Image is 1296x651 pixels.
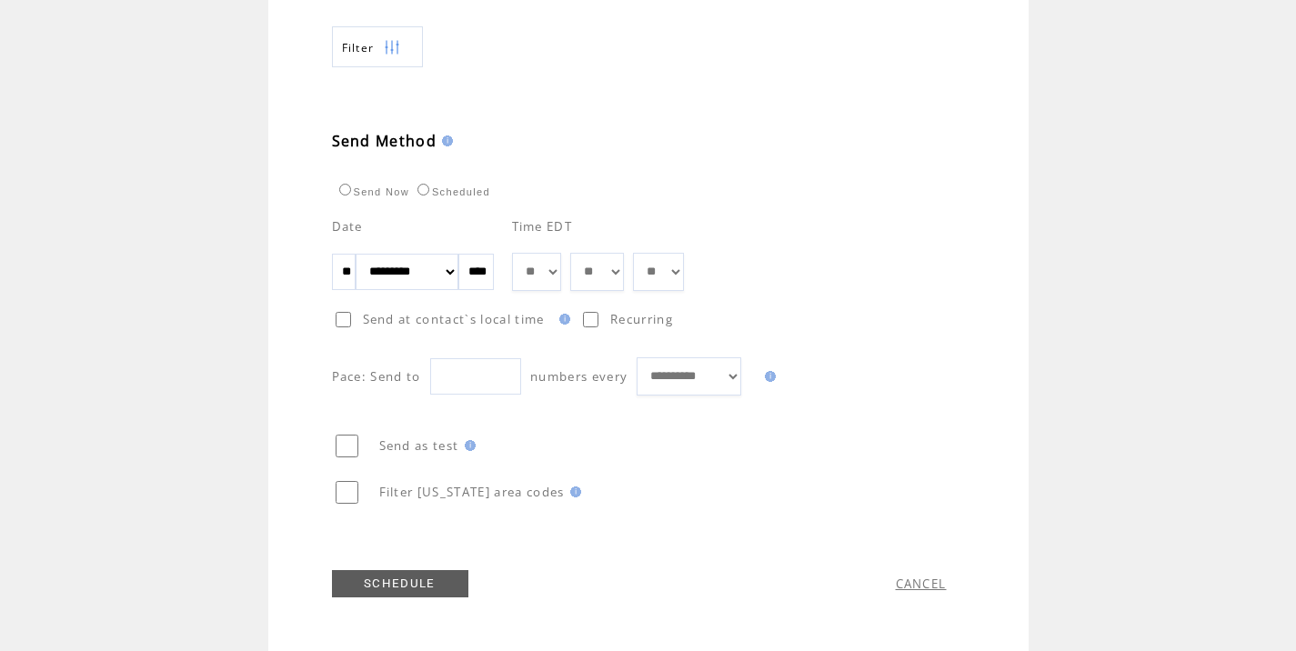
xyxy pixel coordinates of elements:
span: Send Method [332,131,437,151]
label: Scheduled [413,186,490,197]
span: Filter [US_STATE] area codes [379,484,565,500]
img: help.gif [554,314,570,325]
span: numbers every [530,368,628,385]
a: SCHEDULE [332,570,468,597]
a: Filter [332,26,423,67]
span: Pace: Send to [332,368,421,385]
span: Send at contact`s local time [363,311,545,327]
img: help.gif [565,486,581,497]
img: filters.png [384,27,400,68]
span: Time EDT [512,218,573,235]
img: help.gif [437,135,453,146]
span: Send as test [379,437,459,454]
input: Scheduled [417,184,429,195]
label: Send Now [335,186,409,197]
span: Show filters [342,40,375,55]
span: Date [332,218,363,235]
a: CANCEL [896,576,947,592]
input: Send Now [339,184,351,195]
span: Recurring [610,311,673,327]
img: help.gif [759,371,776,382]
img: help.gif [459,440,476,451]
